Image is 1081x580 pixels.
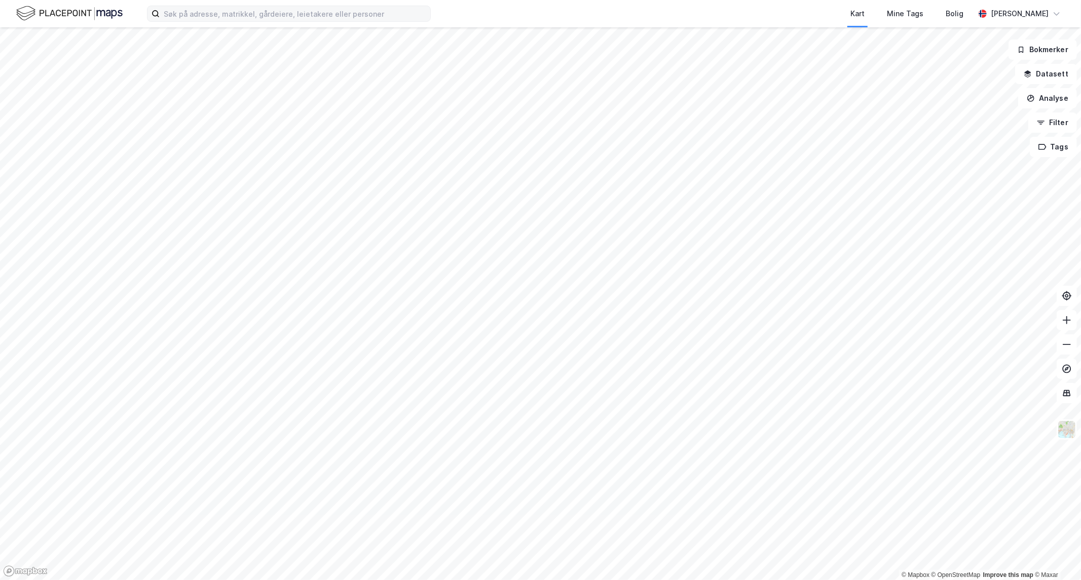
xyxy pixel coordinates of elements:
[1030,531,1081,580] iframe: Chat Widget
[160,6,430,21] input: Søk på adresse, matrikkel, gårdeiere, leietakere eller personer
[946,8,963,20] div: Bolig
[16,5,123,22] img: logo.f888ab2527a4732fd821a326f86c7f29.svg
[1030,531,1081,580] div: Kontrollprogram for chat
[887,8,923,20] div: Mine Tags
[850,8,865,20] div: Kart
[991,8,1049,20] div: [PERSON_NAME]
